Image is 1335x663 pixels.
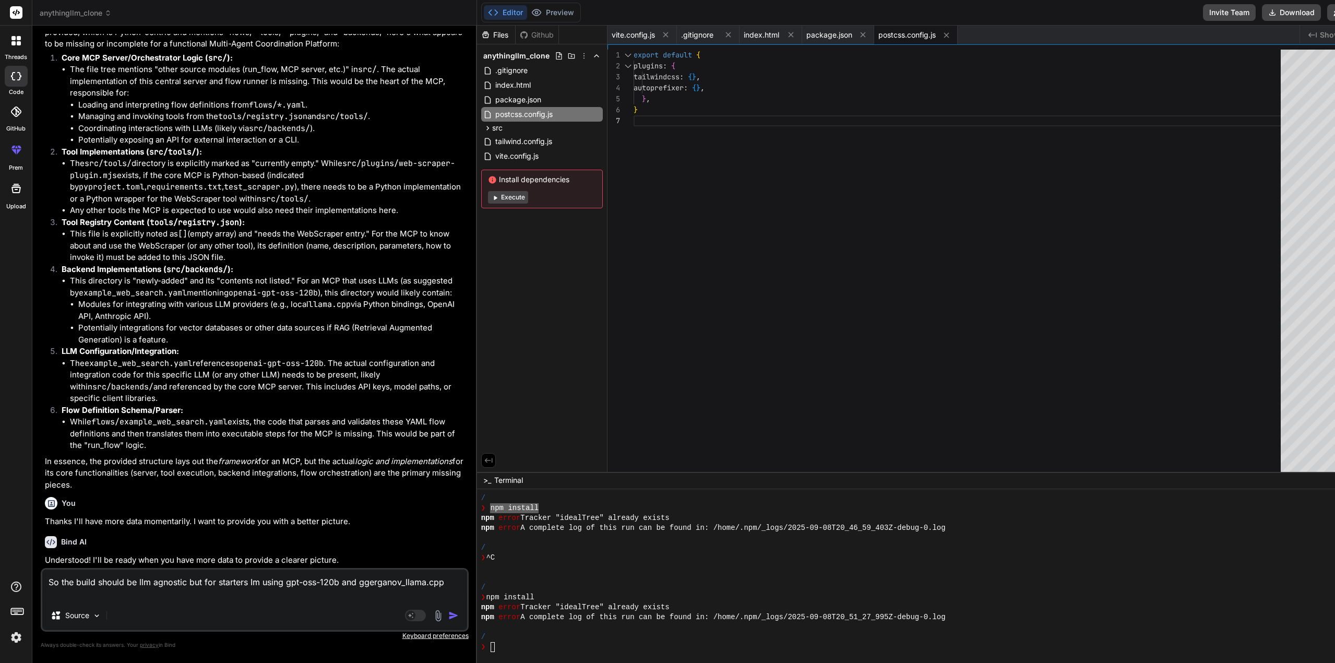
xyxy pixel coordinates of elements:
span: npm [481,612,494,622]
span: tailwindcss [634,72,680,81]
button: Editor [484,5,527,20]
span: Terminal [494,475,523,486]
span: package.json [806,30,852,40]
span: Tracker "idealTree" already exists [520,602,669,612]
li: The file tree mentions "other source modules (run_flow, MCP server, etc.)" in . The actual implem... [70,64,467,146]
li: Any other tools the MCP is expected to use would also need their implementations here. [70,205,467,217]
span: Tracker "idealTree" already exists [520,513,669,523]
li: Loading and interpreting flow definitions from . [78,99,467,111]
strong: Flow Definition Schema/Parser: [62,405,183,415]
div: Click to collapse the range. [621,50,635,61]
span: ❯ [481,642,486,652]
span: index.html [494,79,532,91]
div: 2 [607,61,620,72]
span: npm install [491,503,539,513]
code: src/backends/ [92,382,153,392]
div: 1 [607,50,620,61]
li: While exists, the code that parses and validates these YAML flow definitions and then translates ... [70,416,467,452]
code: openai-gpt-oss-120b [234,358,324,369]
span: src [492,123,503,133]
span: >_ [483,475,491,486]
span: : [680,72,684,81]
div: 5 [607,93,620,104]
textarea: So the build should be llm agnostic but for starters Im using gpt-oss-120b and ggerganov_llama.cpp [42,570,467,601]
strong: Tool Registry Content ( ): [62,217,245,227]
label: Upload [6,202,26,211]
span: error [498,523,520,533]
span: } [696,83,700,92]
code: [] [178,229,187,239]
span: / [481,493,485,503]
span: / [481,632,485,642]
label: threads [5,53,27,62]
span: default [663,50,692,60]
span: plugins [634,61,663,70]
span: autoprefixer [634,83,684,92]
button: Download [1262,4,1321,21]
span: export [634,50,659,60]
span: vite.config.js [494,150,540,162]
img: icon [448,610,459,621]
li: Potentially exposing an API for external interaction or a CLI. [78,134,467,146]
p: Source [65,610,89,621]
p: Keyboard preferences [41,632,469,640]
span: package.json [494,93,542,106]
label: code [9,88,23,97]
span: / [481,543,485,553]
span: anythingllm_clone [40,8,112,18]
span: } [642,94,646,103]
span: } [692,72,696,81]
img: attachment [432,610,444,622]
span: error [498,612,520,622]
strong: LLM Configuration/Integration: [62,346,179,356]
span: error [498,602,520,612]
code: src/tools/ [261,194,308,204]
div: Click to collapse the range. [621,61,635,72]
span: npm [481,602,494,612]
label: GitHub [6,124,26,133]
code: example_web_search.yaml [85,358,193,369]
span: npm install [486,593,534,602]
span: ^C [486,553,495,563]
span: ❯ [481,503,486,513]
strong: Core MCP Server/Orchestrator Logic ( ): [62,53,233,63]
span: , [646,94,650,103]
em: logic and implementations [355,456,452,466]
div: 6 [607,104,620,115]
div: 3 [607,72,620,82]
code: tools/registry.json [218,111,307,122]
code: test_scraper.py [224,182,294,192]
span: .gitignore [494,64,529,77]
span: anythingllm_clone [483,51,550,61]
span: , [700,83,705,92]
img: Pick Models [92,611,101,620]
span: { [671,61,675,70]
code: llama.cpp [308,299,351,310]
span: index.html [744,30,779,40]
code: src/backends/ [166,264,228,275]
span: ❯ [481,593,486,602]
code: src/tools/ [321,111,368,122]
span: tailwind.config.js [494,135,553,148]
code: src/backends/ [249,123,310,134]
span: npm [481,523,494,533]
div: 4 [607,82,620,93]
span: ❯ [481,553,486,563]
li: Modules for integrating with various LLM providers (e.g., local via Python bindings, OpenAI API, ... [78,299,467,322]
li: The references . The actual configuration and integration code for this specific LLM (or any othe... [70,358,467,405]
code: tools/registry.json [150,217,239,228]
span: A complete log of this run can be found in: /home/.npm/_logs/2025-09-08T20_51_27_995Z-debug-0.log [520,612,945,622]
code: src/tools/ [149,147,196,157]
span: / [481,583,485,593]
p: Always double-check its answers. Your in Bind [41,640,469,650]
code: flows/*.yaml [249,100,305,110]
img: settings [7,629,25,646]
button: Preview [527,5,578,20]
label: prem [9,163,23,172]
span: { [696,50,700,60]
span: npm [481,513,494,523]
button: Execute [488,191,528,204]
span: , [696,72,700,81]
code: flows/example_web_search.yaml [91,417,228,427]
strong: Tool Implementations ( ): [62,147,202,157]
